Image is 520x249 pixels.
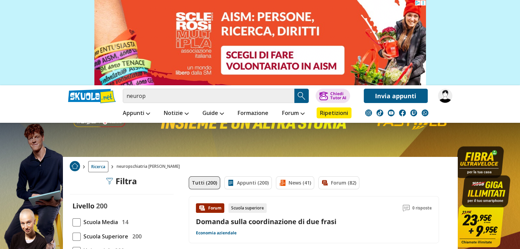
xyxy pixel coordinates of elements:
[364,89,428,103] a: Invia appunti
[189,176,220,189] a: Tutti (200)
[294,89,309,103] button: Search Button
[70,161,80,171] img: Home
[106,176,137,186] div: Filtra
[196,217,336,226] a: Domanda sulla coordinazione di due frasi
[438,89,452,103] img: daisyviola
[81,218,118,226] span: Scuola Media
[196,230,237,236] a: Economia aziendale
[412,203,432,213] span: 0 risposte
[317,107,351,118] a: Ripetizioni
[106,178,113,185] img: Filtra filtri mobile
[96,201,107,210] span: 200
[376,109,383,116] img: tiktok
[280,107,306,120] a: Forum
[318,176,359,189] a: Forum (82)
[81,232,128,241] span: Scuola Superiore
[388,109,395,116] img: youtube
[199,205,205,211] img: Forum contenuto
[228,203,267,213] div: Scuola superiore
[276,176,314,189] a: News (41)
[72,201,94,210] label: Livello
[316,89,350,103] button: ChiediTutor AI
[162,107,190,120] a: Notizie
[410,109,417,116] img: twitch
[201,107,226,120] a: Guide
[88,161,108,172] a: Ricerca
[121,107,152,120] a: Appunti
[123,89,294,103] input: Cerca appunti, riassunti o versioni
[196,203,224,213] div: Forum
[365,109,372,116] img: instagram
[422,109,428,116] img: WhatsApp
[296,91,307,101] img: Cerca appunti, riassunti o versioni
[330,92,346,100] div: Chiedi Tutor AI
[227,179,234,186] img: Appunti filtro contenuto
[236,107,270,120] a: Formazione
[279,179,286,186] img: News filtro contenuto
[70,161,80,172] a: Home
[403,205,410,211] img: Commenti lettura
[130,232,142,241] span: 200
[321,179,328,186] img: Forum filtro contenuto
[119,218,128,226] span: 14
[224,176,272,189] a: Appunti (200)
[399,109,406,116] img: facebook
[117,161,183,172] span: neuropschiatria [PERSON_NAME]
